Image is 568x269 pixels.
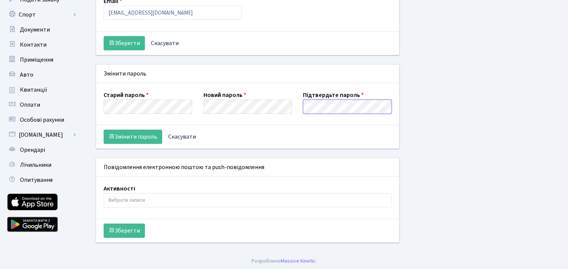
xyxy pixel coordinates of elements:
[281,257,316,265] a: Massive Kinetic
[20,86,47,94] span: Квитанції
[20,161,51,169] span: Лічильники
[20,101,40,109] span: Оплати
[4,127,79,142] a: [DOMAIN_NAME]
[4,37,79,52] a: Контакти
[20,56,53,64] span: Приміщення
[104,130,162,144] button: Змінити пароль
[4,22,79,37] a: Документи
[20,71,33,79] span: Авто
[4,157,79,172] a: Лічильники
[4,82,79,97] a: Квитанції
[4,172,79,187] a: Опитування
[20,176,53,184] span: Опитування
[146,36,184,50] a: Скасувати
[96,158,399,177] div: Повідомлення електронною поштою та push-повідомлення
[104,184,135,193] label: Активності
[303,91,364,100] label: Підтвердьте пароль
[163,130,201,144] a: Скасувати
[104,91,149,100] label: Старий пароль
[4,112,79,127] a: Особові рахунки
[4,142,79,157] a: Орендарі
[20,41,47,49] span: Контакти
[4,97,79,112] a: Оплати
[104,193,391,207] input: Вибрати записи
[203,91,246,100] label: Новий пароль
[4,7,79,22] a: Спорт
[20,146,45,154] span: Орендарі
[4,52,79,67] a: Приміщення
[20,26,50,34] span: Документи
[104,36,145,50] button: Зберегти
[4,67,79,82] a: Авто
[104,224,145,238] button: Зберегти
[252,257,317,265] div: Розроблено .
[96,65,399,83] div: Змінити пароль
[20,116,64,124] span: Особові рахунки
